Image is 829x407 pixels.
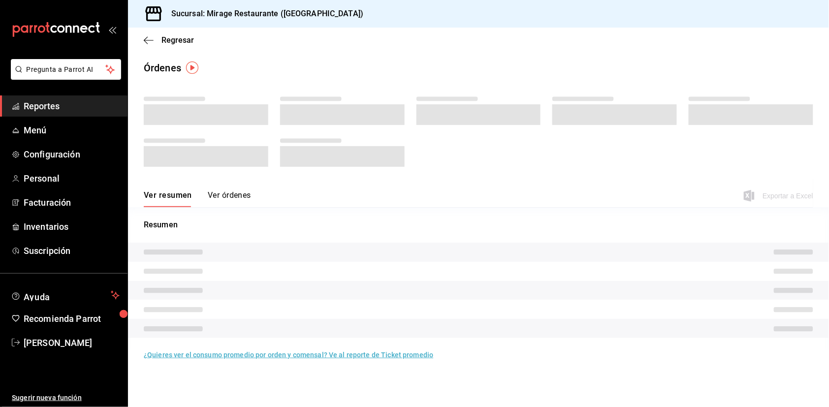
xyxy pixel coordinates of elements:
[144,61,181,75] div: Órdenes
[108,26,116,33] button: open_drawer_menu
[24,220,120,233] span: Inventarios
[24,336,120,349] span: [PERSON_NAME]
[144,35,194,45] button: Regresar
[144,190,251,207] div: navigation tabs
[186,62,198,74] img: Tooltip marker
[24,124,120,137] span: Menú
[24,289,107,301] span: Ayuda
[144,219,813,231] p: Resumen
[24,312,120,325] span: Recomienda Parrot
[208,190,251,207] button: Ver órdenes
[12,393,120,403] span: Sugerir nueva función
[163,8,363,20] h3: Sucursal: Mirage Restaurante ([GEOGRAPHIC_DATA])
[24,172,120,185] span: Personal
[144,190,192,207] button: Ver resumen
[27,64,106,75] span: Pregunta a Parrot AI
[11,59,121,80] button: Pregunta a Parrot AI
[24,244,120,257] span: Suscripción
[7,71,121,82] a: Pregunta a Parrot AI
[144,351,433,359] a: ¿Quieres ver el consumo promedio por orden y comensal? Ve al reporte de Ticket promedio
[161,35,194,45] span: Regresar
[24,148,120,161] span: Configuración
[24,99,120,113] span: Reportes
[24,196,120,209] span: Facturación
